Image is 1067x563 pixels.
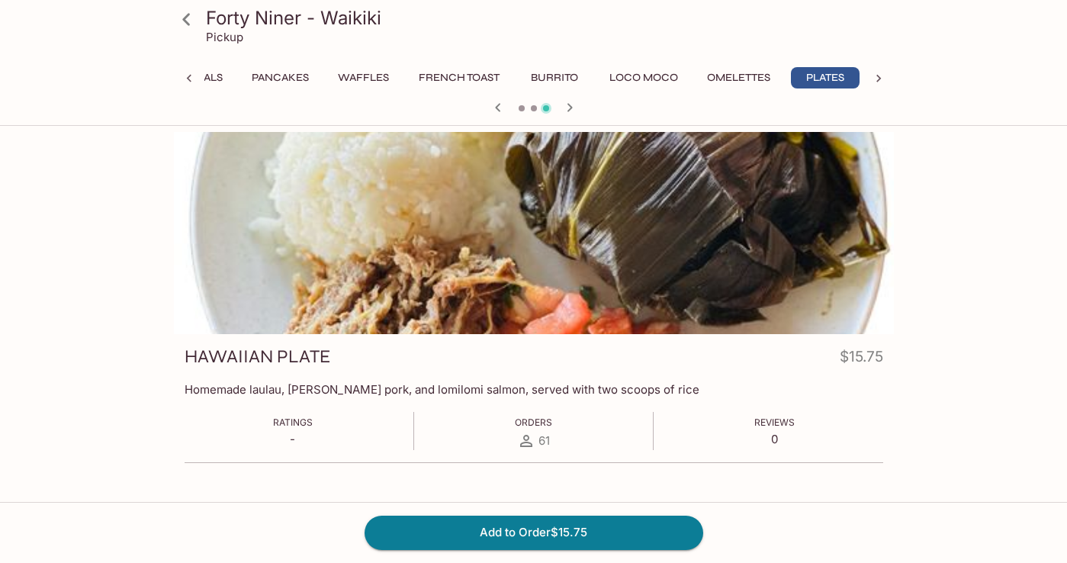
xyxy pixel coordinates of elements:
[365,516,703,549] button: Add to Order$15.75
[206,6,888,30] h3: Forty Niner - Waikiki
[273,417,313,428] span: Ratings
[206,30,243,44] p: Pickup
[410,67,508,88] button: French Toast
[791,67,860,88] button: Plates
[243,67,317,88] button: Pancakes
[515,417,552,428] span: Orders
[273,432,313,446] p: -
[754,417,795,428] span: Reviews
[174,132,894,334] div: HAWAIIAN PLATE
[185,345,330,368] h3: HAWAIIAN PLATE
[699,67,779,88] button: Omelettes
[520,67,589,88] button: Burrito
[538,433,550,448] span: 61
[754,432,795,446] p: 0
[329,67,398,88] button: Waffles
[840,345,883,375] h4: $15.75
[601,67,686,88] button: Loco Moco
[185,382,883,397] p: Homemade laulau, [PERSON_NAME] pork, and lomilomi salmon, served with two scoops of rice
